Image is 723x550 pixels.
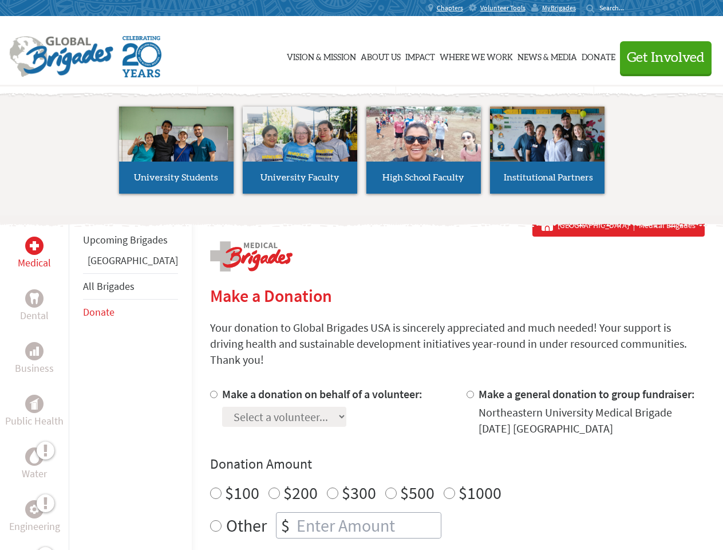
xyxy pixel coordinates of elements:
[22,447,47,482] a: WaterWater
[83,305,114,319] a: Donate
[25,447,44,466] div: Water
[287,27,356,84] a: Vision & Mission
[405,27,435,84] a: Impact
[210,320,705,368] p: Your donation to Global Brigades USA is sincerely appreciated and much needed! Your support is dr...
[25,237,44,255] div: Medical
[210,241,293,272] img: logo-medical.png
[9,500,60,535] a: EngineeringEngineering
[294,513,441,538] input: Enter Amount
[366,107,481,162] img: menu_brigades_submenu_3.jpg
[18,255,51,271] p: Medical
[627,51,705,65] span: Get Involved
[260,173,339,182] span: University Faculty
[490,107,605,183] img: menu_brigades_submenu_4.jpg
[20,308,49,324] p: Dental
[83,233,168,246] a: Upcoming Brigades
[479,404,705,437] div: Northeastern University Medical Brigade [DATE] [GEOGRAPHIC_DATA]
[18,237,51,271] a: MedicalMedical
[119,107,234,194] a: University Students
[582,27,615,84] a: Donate
[30,241,39,250] img: Medical
[30,347,39,356] img: Business
[134,173,218,182] span: University Students
[517,27,577,84] a: News & Media
[504,173,593,182] span: Institutional Partners
[15,360,54,376] p: Business
[83,300,178,325] li: Donate
[83,227,178,253] li: Upcoming Brigades
[119,107,234,183] img: menu_brigades_submenu_1.jpg
[210,285,705,306] h2: Make a Donation
[25,289,44,308] div: Dental
[15,342,54,376] a: BusinessBusiness
[30,398,39,410] img: Public Health
[225,482,259,504] label: $100
[210,455,705,473] h4: Donation Amount
[9,36,113,77] img: Global Brigades Logo
[283,482,318,504] label: $200
[361,27,401,84] a: About Us
[30,505,39,514] img: Engineering
[30,293,39,304] img: Dental
[382,173,464,182] span: High School Faculty
[5,413,64,429] p: Public Health
[480,3,526,13] span: Volunteer Tools
[30,450,39,463] img: Water
[276,513,294,538] div: $
[599,3,632,12] input: Search...
[25,395,44,413] div: Public Health
[342,482,376,504] label: $300
[440,27,513,84] a: Where We Work
[9,518,60,535] p: Engineering
[83,273,178,300] li: All Brigades
[25,500,44,518] div: Engineering
[226,512,267,539] label: Other
[459,482,501,504] label: $1000
[83,253,178,273] li: Panama
[437,3,463,13] span: Chapters
[490,107,605,194] a: Institutional Partners
[83,280,135,293] a: All Brigades
[22,466,47,482] p: Water
[542,3,576,13] span: MyBrigades
[243,107,357,183] img: menu_brigades_submenu_2.jpg
[222,387,422,401] label: Make a donation on behalf of a volunteer:
[123,36,161,77] img: Global Brigades Celebrating 20 Years
[20,289,49,324] a: DentalDental
[5,395,64,429] a: Public HealthPublic Health
[88,254,178,267] a: [GEOGRAPHIC_DATA]
[243,107,357,194] a: University Faculty
[400,482,434,504] label: $500
[620,41,712,74] button: Get Involved
[25,342,44,360] div: Business
[366,107,481,194] a: High School Faculty
[479,387,695,401] label: Make a general donation to group fundraiser:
